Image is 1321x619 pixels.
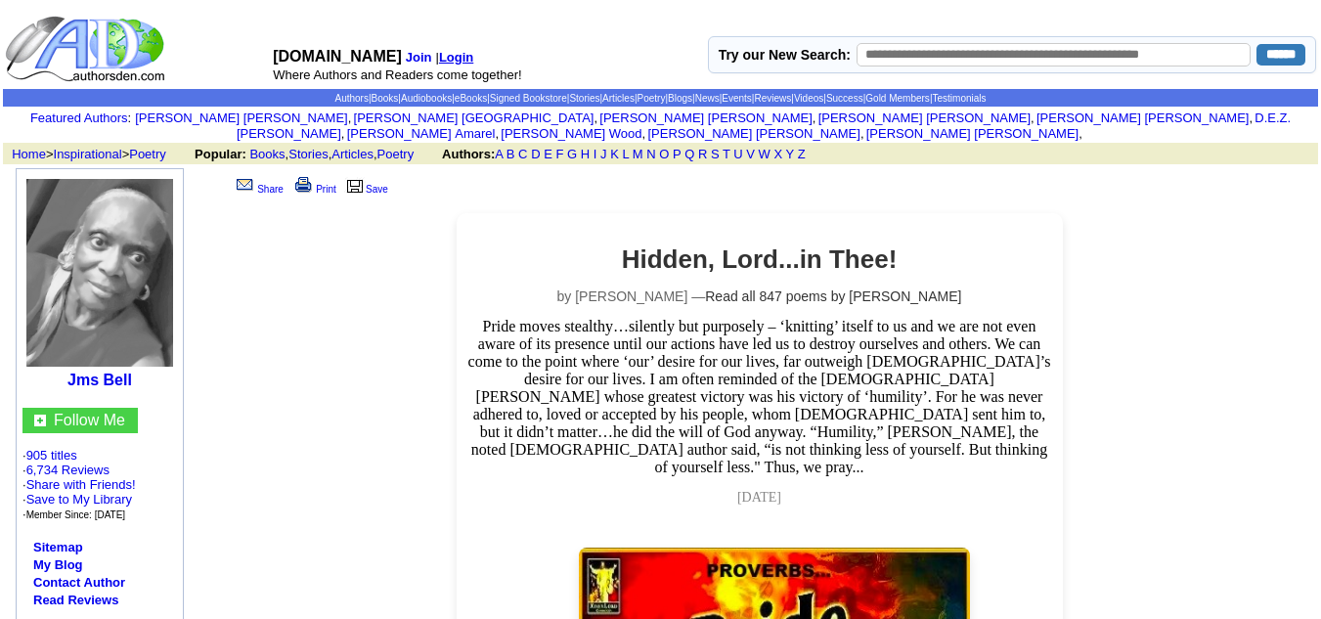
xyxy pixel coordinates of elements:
a: 905 titles [26,448,77,463]
a: A [495,147,503,161]
a: [PERSON_NAME] [PERSON_NAME] [818,111,1031,125]
a: C [518,147,527,161]
a: Gold Members [865,93,930,104]
a: Poetry [638,93,666,104]
a: Articles [602,93,635,104]
font: : [30,111,131,125]
a: B [506,147,515,161]
a: F [555,147,563,161]
a: D.E.Z. [PERSON_NAME] [237,111,1291,141]
h2: Hidden, Lord...in Thee! [466,244,1053,275]
a: I [594,147,597,161]
font: Where Authors and Readers come together! [273,67,521,82]
a: T [723,147,730,161]
a: U [733,147,742,161]
a: Home [12,147,46,161]
a: P [673,147,681,161]
a: H [581,147,590,161]
a: Audiobooks [401,93,452,104]
a: Stories [288,147,328,161]
a: Z [798,147,806,161]
a: M [633,147,643,161]
a: Sitemap [33,540,83,554]
a: G [567,147,577,161]
font: i [344,129,346,140]
font: , , , , , , , , , , [135,111,1291,141]
a: W [759,147,771,161]
a: Jms Bell [67,372,132,388]
a: Contact Author [33,575,125,590]
a: [PERSON_NAME] [GEOGRAPHIC_DATA] [354,111,594,125]
a: Share with Friends! [26,477,136,492]
a: Signed Bookstore [490,93,567,104]
a: V [746,147,755,161]
b: Popular: [195,147,246,161]
a: Follow Me [54,412,125,428]
a: Read Reviews [33,593,118,607]
a: [PERSON_NAME] [PERSON_NAME] [599,111,812,125]
a: Y [786,147,794,161]
a: [PERSON_NAME] [PERSON_NAME] [135,111,347,125]
a: E [544,147,552,161]
font: i [1035,113,1036,124]
a: Read all 847 poems by [PERSON_NAME] [705,288,961,304]
a: Blogs [668,93,692,104]
a: Reviews [754,93,791,104]
a: Events [722,93,752,104]
a: L [622,147,629,161]
a: X [774,147,783,161]
img: gc.jpg [34,415,46,426]
b: Authors: [442,147,495,161]
a: Articles [331,147,374,161]
span: | | | | | | | | | | | | | | | [334,93,986,104]
a: Poetry [129,147,166,161]
font: i [1253,113,1255,124]
p: by [PERSON_NAME] — [466,288,1053,304]
font: , , , [195,147,823,161]
font: i [597,113,599,124]
img: logo_ad.gif [5,15,169,83]
font: | [435,50,476,65]
font: i [815,113,817,124]
a: Print [291,184,336,195]
font: > > [5,147,191,161]
a: Books [249,147,285,161]
font: i [499,129,501,140]
a: Save to My Library [26,492,132,507]
font: i [645,129,647,140]
img: library.gif [344,177,366,193]
font: [DOMAIN_NAME] [273,48,402,65]
a: Q [684,147,694,161]
a: My Blog [33,557,83,572]
font: Member Since: [DATE] [26,509,126,520]
a: D [531,147,540,161]
a: Books [372,93,399,104]
a: O [659,147,669,161]
a: Poetry [377,147,415,161]
a: [PERSON_NAME] Amarel [347,126,496,141]
b: Login [439,50,473,65]
p: [DATE] [466,490,1053,506]
a: R [698,147,707,161]
a: N [646,147,655,161]
label: Try our New Search: [719,47,851,63]
img: 108732.jpg [26,179,173,367]
a: Featured Authors [30,111,128,125]
a: J [600,147,607,161]
a: [PERSON_NAME] Wood [501,126,641,141]
a: [PERSON_NAME] [PERSON_NAME] [647,126,859,141]
a: Authors [334,93,368,104]
a: Join [406,50,432,65]
a: [PERSON_NAME] [PERSON_NAME] [1036,111,1249,125]
font: i [864,129,866,140]
a: 6,734 Reviews [26,463,110,477]
a: News [695,93,720,104]
font: · · [22,448,136,521]
img: print.gif [295,177,312,193]
img: share_page.gif [237,177,253,193]
a: Save [344,184,388,195]
a: Inspirational [54,147,122,161]
a: Stories [569,93,599,104]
